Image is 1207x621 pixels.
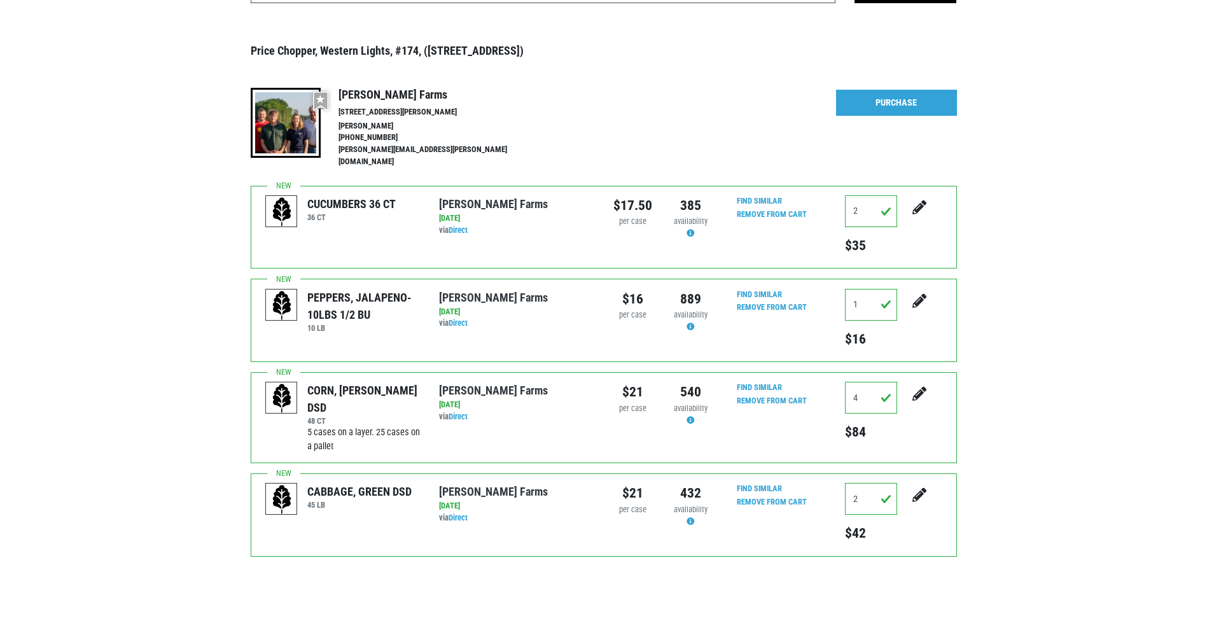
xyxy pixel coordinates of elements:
span: 5 cases on a layer. 25 cases on a pallet [307,427,420,452]
h6: 10 LB [307,323,420,333]
a: Find Similar [737,196,782,206]
input: Remove From Cart [729,495,814,510]
img: placeholder-variety-43d6402dacf2d531de610a020419775a.svg [266,382,298,414]
input: Qty [845,289,897,321]
a: Find Similar [737,484,782,493]
div: via [439,411,594,423]
div: 385 [671,195,710,216]
div: [DATE] [439,213,594,225]
span: availability [674,403,708,413]
div: [DATE] [439,399,594,411]
div: PEPPERS, JALAPENO- 10LBS 1/2 BU [307,289,420,323]
li: [PHONE_NUMBER] [338,132,534,144]
a: Direct [449,412,468,421]
div: CORN, [PERSON_NAME] DSD [307,382,420,416]
h5: $16 [845,331,897,347]
h3: Price Chopper, Western Lights, #174, ([STREET_ADDRESS]) [251,44,957,58]
h6: 36 CT [307,213,396,222]
h6: 48 CT [307,416,420,426]
div: per case [613,504,652,516]
img: placeholder-variety-43d6402dacf2d531de610a020419775a.svg [266,196,298,228]
input: Qty [845,483,897,515]
div: 432 [671,483,710,503]
img: thumbnail-8a08f3346781c529aa742b86dead986c.jpg [251,88,321,158]
a: Find Similar [737,290,782,299]
div: $21 [613,382,652,402]
a: [PERSON_NAME] Farms [439,291,548,304]
div: 540 [671,382,710,402]
a: Direct [449,318,468,328]
span: availability [674,216,708,226]
div: CUCUMBERS 36 CT [307,195,396,213]
div: [DATE] [439,500,594,512]
div: via [439,225,594,237]
a: Purchase [836,90,957,116]
a: [PERSON_NAME] Farms [439,197,548,211]
div: per case [613,309,652,321]
a: Find Similar [737,382,782,392]
h5: $35 [845,237,897,254]
a: Direct [449,513,468,522]
input: Remove From Cart [729,207,814,222]
div: via [439,317,594,330]
a: Direct [449,225,468,235]
div: $17.50 [613,195,652,216]
a: [PERSON_NAME] Farms [439,485,548,498]
input: Remove From Cart [729,300,814,315]
h4: [PERSON_NAME] Farms [338,88,534,102]
li: [PERSON_NAME] [338,120,534,132]
img: placeholder-variety-43d6402dacf2d531de610a020419775a.svg [266,484,298,515]
div: 889 [671,289,710,309]
h5: $84 [845,424,897,440]
li: [PERSON_NAME][EMAIL_ADDRESS][PERSON_NAME][DOMAIN_NAME] [338,144,534,168]
img: placeholder-variety-43d6402dacf2d531de610a020419775a.svg [266,290,298,321]
h5: $42 [845,525,897,541]
input: Qty [845,382,897,414]
input: Remove From Cart [729,394,814,408]
span: availability [674,310,708,319]
div: $16 [613,289,652,309]
h6: 45 LB [307,500,412,510]
div: per case [613,403,652,415]
div: CABBAGE, GREEN DSD [307,483,412,500]
input: Qty [845,195,897,227]
a: [PERSON_NAME] Farms [439,384,548,397]
div: per case [613,216,652,228]
div: $21 [613,483,652,503]
span: availability [674,505,708,514]
div: via [439,512,594,524]
li: [STREET_ADDRESS][PERSON_NAME] [338,106,534,118]
div: [DATE] [439,306,594,318]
